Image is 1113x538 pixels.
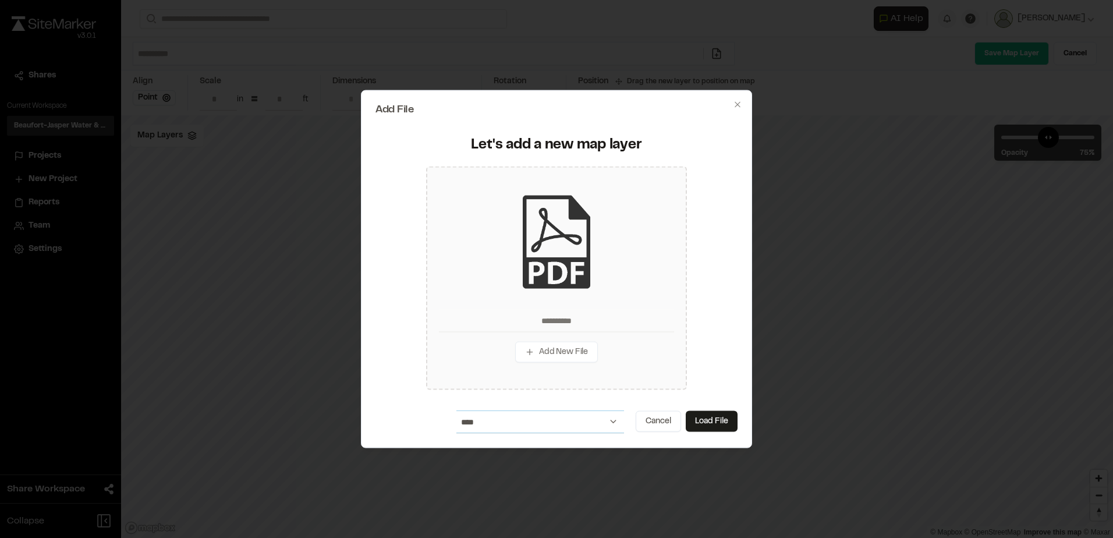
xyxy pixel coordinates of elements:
button: Load File [686,410,738,431]
div: Add New File [426,166,687,390]
button: Cancel [636,410,681,431]
h2: Add File [375,105,738,115]
button: Add New File [515,342,598,363]
div: Let's add a new map layer [382,136,731,155]
img: pdf_black_icon.png [510,196,603,289]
